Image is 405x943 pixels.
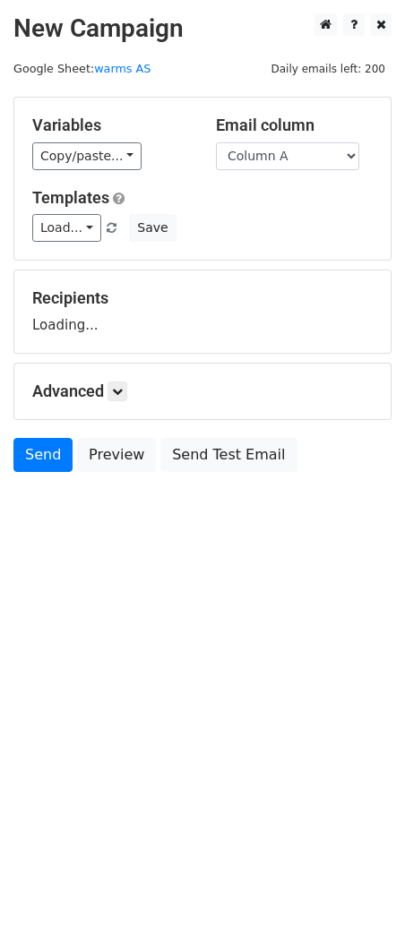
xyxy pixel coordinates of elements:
a: Daily emails left: 200 [264,62,392,75]
a: Load... [32,214,101,242]
h5: Variables [32,116,189,135]
h5: Email column [216,116,373,135]
a: Send [13,438,73,472]
span: Daily emails left: 200 [264,59,392,79]
a: Send Test Email [160,438,297,472]
small: Google Sheet: [13,62,151,75]
a: Templates [32,188,109,207]
h2: New Campaign [13,13,392,44]
a: warms AS [94,62,151,75]
h5: Advanced [32,381,373,401]
a: Copy/paste... [32,142,142,170]
a: Preview [77,438,156,472]
h5: Recipients [32,288,373,308]
button: Save [129,214,176,242]
div: Loading... [32,288,373,335]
